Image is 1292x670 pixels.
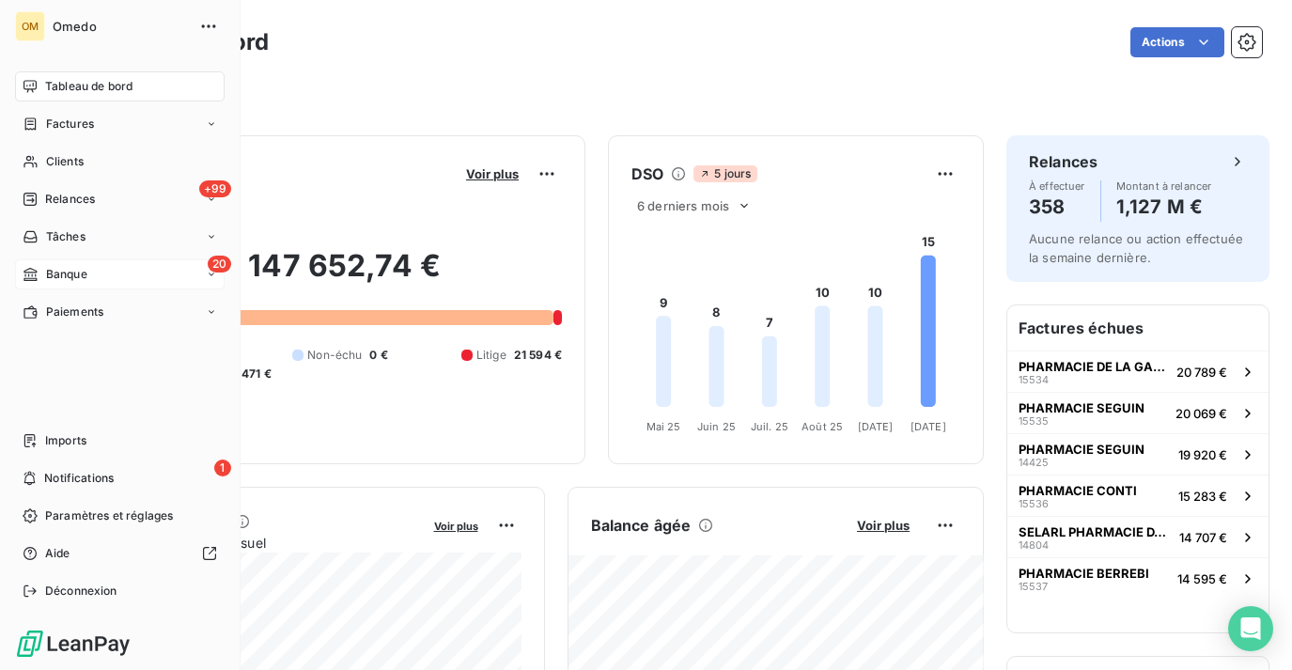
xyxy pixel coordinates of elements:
[858,420,894,433] tspan: [DATE]
[1007,305,1269,351] h6: Factures échues
[45,191,95,208] span: Relances
[1228,606,1273,651] div: Open Intercom Messenger
[1029,231,1243,265] span: Aucune relance ou action effectuée la semaine dernière.
[1029,150,1097,173] h6: Relances
[15,538,225,569] a: Aide
[46,228,86,245] span: Tâches
[1007,516,1269,557] button: SELARL PHARMACIE DALAYRAC1480414 707 €
[460,165,524,182] button: Voir plus
[857,518,910,533] span: Voir plus
[46,304,103,320] span: Paiements
[1007,351,1269,392] button: PHARMACIE DE LA GARE DE L'EST1553420 789 €
[1019,442,1144,457] span: PHARMACIE SEGUIN
[637,198,729,213] span: 6 derniers mois
[45,507,173,524] span: Paramètres et réglages
[1029,180,1085,192] span: À effectuer
[45,78,132,95] span: Tableau de bord
[15,629,132,659] img: Logo LeanPay
[1007,475,1269,516] button: PHARMACIE CONTI1553615 283 €
[1019,483,1137,498] span: PHARMACIE CONTI
[208,256,231,273] span: 20
[1116,180,1212,192] span: Montant à relancer
[1019,359,1169,374] span: PHARMACIE DE LA GARE DE L'EST
[46,116,94,132] span: Factures
[1177,571,1227,586] span: 14 595 €
[591,514,692,537] h6: Balance âgée
[44,470,114,487] span: Notifications
[45,545,70,562] span: Aide
[693,165,756,182] span: 5 jours
[1029,192,1085,222] h4: 358
[434,520,478,533] span: Voir plus
[369,347,387,364] span: 0 €
[751,420,788,433] tspan: Juil. 25
[46,266,87,283] span: Banque
[1007,433,1269,475] button: PHARMACIE SEGUIN1442519 920 €
[1175,406,1227,421] span: 20 069 €
[1007,392,1269,433] button: PHARMACIE SEGUIN1553520 069 €
[46,153,84,170] span: Clients
[1019,400,1144,415] span: PHARMACIE SEGUIN
[697,420,736,433] tspan: Juin 25
[214,460,231,476] span: 1
[1019,457,1049,468] span: 14425
[1179,530,1227,545] span: 14 707 €
[1019,374,1049,385] span: 15534
[466,166,519,181] span: Voir plus
[307,347,362,364] span: Non-échu
[1130,27,1224,57] button: Actions
[646,420,681,433] tspan: Mai 25
[1178,489,1227,504] span: 15 283 €
[1176,365,1227,380] span: 20 789 €
[1116,192,1212,222] h4: 1,127 M €
[106,533,421,553] span: Chiffre d'affaires mensuel
[53,19,188,34] span: Omedo
[1019,581,1048,592] span: 15537
[106,247,562,304] h2: 1 147 652,74 €
[911,420,946,433] tspan: [DATE]
[476,347,506,364] span: Litige
[428,517,484,534] button: Voir plus
[1019,566,1149,581] span: PHARMACIE BERREBI
[236,366,272,382] span: -471 €
[1019,415,1049,427] span: 15535
[45,583,117,600] span: Déconnexion
[1007,557,1269,599] button: PHARMACIE BERREBI1553714 595 €
[1178,447,1227,462] span: 19 920 €
[1019,539,1049,551] span: 14804
[45,432,86,449] span: Imports
[1019,524,1172,539] span: SELARL PHARMACIE DALAYRAC
[15,11,45,41] div: OM
[514,347,562,364] span: 21 594 €
[851,517,915,534] button: Voir plus
[199,180,231,197] span: +99
[631,163,663,185] h6: DSO
[1019,498,1049,509] span: 15536
[802,420,843,433] tspan: Août 25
